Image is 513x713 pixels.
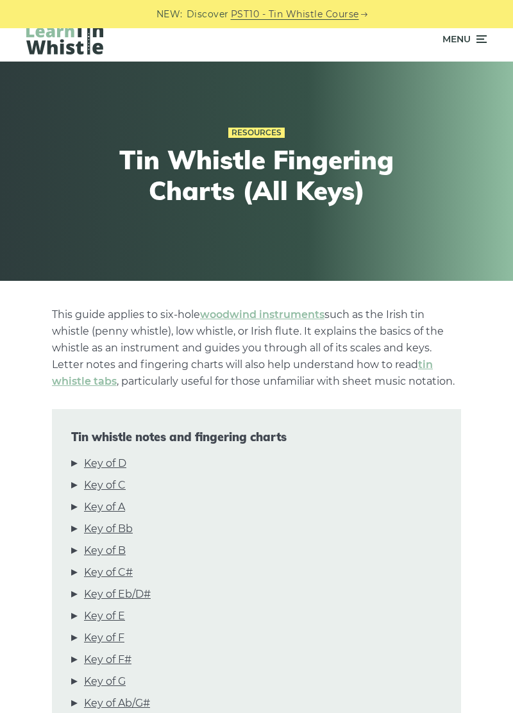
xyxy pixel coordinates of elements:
[84,521,133,537] a: Key of Bb
[84,542,126,559] a: Key of B
[84,651,131,668] a: Key of F#
[71,430,442,444] span: Tin whistle notes and fingering charts
[26,22,103,55] img: LearnTinWhistle.com
[83,144,430,206] h1: Tin Whistle Fingering Charts (All Keys)
[442,23,471,55] span: Menu
[156,7,183,22] span: NEW:
[231,7,359,22] a: PST10 - Tin Whistle Course
[84,499,125,516] a: Key of A
[84,630,124,646] a: Key of F
[84,477,126,494] a: Key of C
[200,308,324,321] a: woodwind instruments
[52,306,461,390] p: This guide applies to six-hole such as the Irish tin whistle (penny whistle), low whistle, or Iri...
[84,695,150,712] a: Key of Ab/G#
[84,455,126,472] a: Key of D
[84,608,125,625] a: Key of E
[84,564,133,581] a: Key of C#
[187,7,229,22] span: Discover
[84,586,151,603] a: Key of Eb/D#
[84,673,126,690] a: Key of G
[228,128,285,138] a: Resources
